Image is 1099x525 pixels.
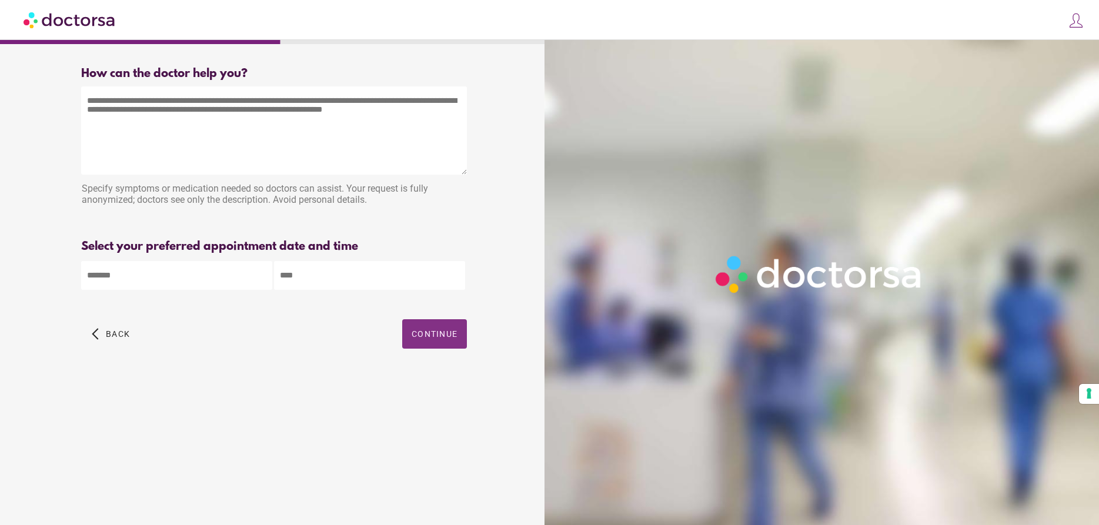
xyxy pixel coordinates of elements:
img: icons8-customer-100.png [1068,12,1084,29]
img: Doctorsa.com [24,6,116,33]
button: Continue [402,319,467,349]
div: Select your preferred appointment date and time [81,240,467,253]
img: Logo-Doctorsa-trans-White-partial-flat.png [710,250,930,299]
div: Specify symptoms or medication needed so doctors can assist. Your request is fully anonymized; do... [81,177,467,214]
div: How can the doctor help you? [81,67,467,81]
span: Continue [412,329,457,339]
span: Back [106,329,130,339]
button: arrow_back_ios Back [87,319,135,349]
button: Your consent preferences for tracking technologies [1079,384,1099,404]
